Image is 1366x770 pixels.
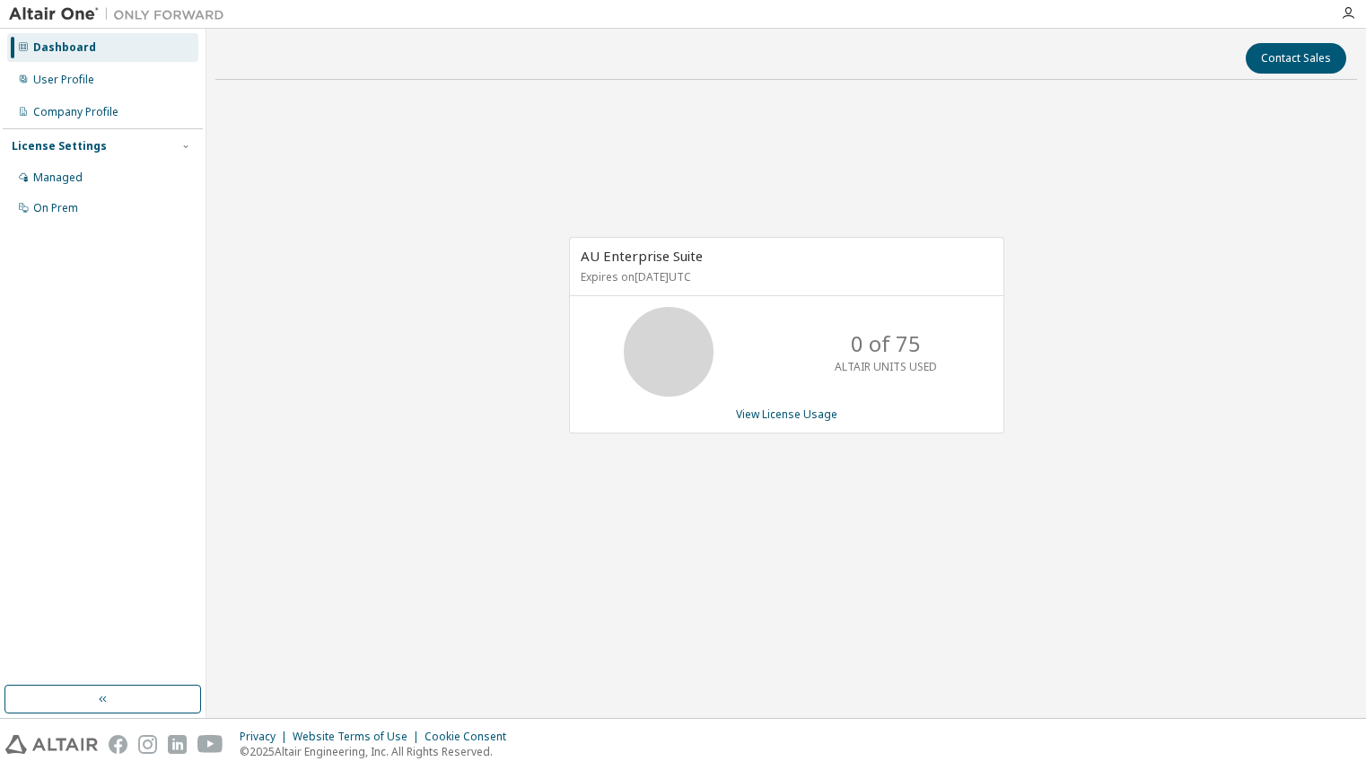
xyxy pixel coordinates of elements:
p: Expires on [DATE] UTC [581,269,988,284]
img: Altair One [9,5,233,23]
div: License Settings [12,139,107,153]
a: View License Usage [736,407,837,422]
div: User Profile [33,73,94,87]
button: Contact Sales [1246,43,1346,74]
img: instagram.svg [138,735,157,754]
div: On Prem [33,201,78,215]
img: facebook.svg [109,735,127,754]
span: AU Enterprise Suite [581,247,703,265]
p: 0 of 75 [851,328,921,359]
div: Cookie Consent [425,730,517,744]
img: linkedin.svg [168,735,187,754]
img: youtube.svg [197,735,223,754]
div: Managed [33,171,83,185]
p: ALTAIR UNITS USED [835,359,937,374]
p: © 2025 Altair Engineering, Inc. All Rights Reserved. [240,744,517,759]
div: Company Profile [33,105,118,119]
div: Dashboard [33,40,96,55]
div: Website Terms of Use [293,730,425,744]
div: Privacy [240,730,293,744]
img: altair_logo.svg [5,735,98,754]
